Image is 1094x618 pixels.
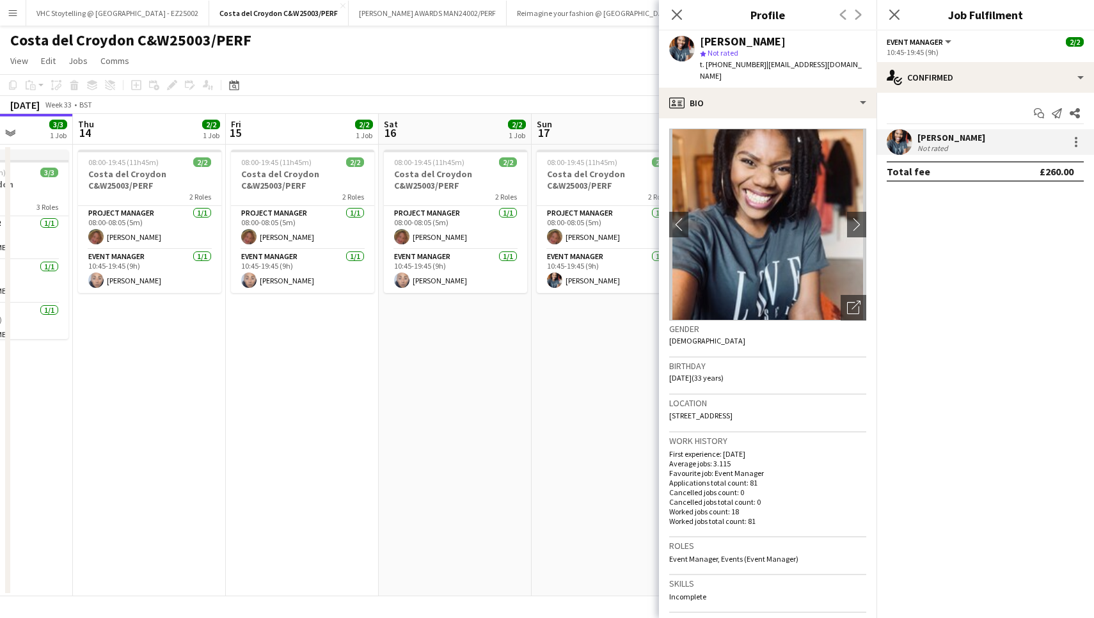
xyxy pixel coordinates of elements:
span: 3/3 [40,168,58,177]
div: 1 Job [50,131,67,140]
p: Cancelled jobs total count: 0 [669,497,866,507]
a: Comms [95,52,134,69]
span: 2 Roles [189,192,211,202]
span: Not rated [708,48,738,58]
p: Applications total count: 81 [669,478,866,487]
span: t. [PHONE_NUMBER] [700,59,766,69]
span: 08:00-19:45 (11h45m) [88,157,159,167]
div: 1 Job [356,131,372,140]
span: 2/2 [346,157,364,167]
h1: Costa del Croydon C&W25003/PERF [10,31,251,50]
span: [STREET_ADDRESS] [669,411,733,420]
span: 2 Roles [495,192,517,202]
span: View [10,55,28,67]
span: 2/2 [202,120,220,129]
button: Event Manager [887,37,953,47]
span: 15 [229,125,241,140]
div: Total fee [887,165,930,178]
span: [DEMOGRAPHIC_DATA] [669,336,745,345]
p: First experience: [DATE] [669,449,866,459]
span: 16 [382,125,398,140]
img: Crew avatar or photo [669,129,866,321]
app-card-role: Event Manager1/110:45-19:45 (9h)[PERSON_NAME] [78,250,221,293]
span: 2 Roles [648,192,670,202]
span: | [EMAIL_ADDRESS][DOMAIN_NAME] [700,59,862,81]
div: BST [79,100,92,109]
app-card-role: Project Manager1/108:00-08:05 (5m)[PERSON_NAME] [231,206,374,250]
span: Edit [41,55,56,67]
p: Average jobs: 3.115 [669,459,866,468]
a: Jobs [63,52,93,69]
span: 08:00-19:45 (11h45m) [547,157,617,167]
h3: Location [669,397,866,409]
app-card-role: Event Manager1/110:45-19:45 (9h)[PERSON_NAME] [231,250,374,293]
div: 1 Job [203,131,219,140]
app-card-role: Event Manager1/110:45-19:45 (9h)[PERSON_NAME] [537,250,680,293]
button: VHC Stoytelling @ [GEOGRAPHIC_DATA] - EZ25002 [26,1,209,26]
button: [PERSON_NAME] AWARDS MAN24002/PERF [349,1,507,26]
span: [DATE] (33 years) [669,373,724,383]
h3: Skills [669,578,866,589]
span: 08:00-19:45 (11h45m) [394,157,464,167]
h3: Costa del Croydon C&W25003/PERF [384,168,527,191]
span: 2/2 [499,157,517,167]
span: Fri [231,118,241,130]
h3: Costa del Croydon C&W25003/PERF [78,168,221,191]
span: 2/2 [508,120,526,129]
app-job-card: 08:00-19:45 (11h45m)2/2Costa del Croydon C&W25003/PERF2 RolesProject Manager1/108:00-08:05 (5m)[P... [78,150,221,293]
span: 08:00-19:45 (11h45m) [241,157,312,167]
span: 2/2 [193,157,211,167]
a: View [5,52,33,69]
h3: Costa del Croydon C&W25003/PERF [231,168,374,191]
span: 2 Roles [342,192,364,202]
p: Worked jobs total count: 81 [669,516,866,526]
span: Thu [78,118,94,130]
span: 3/3 [49,120,67,129]
app-job-card: 08:00-19:45 (11h45m)2/2Costa del Croydon C&W25003/PERF2 RolesProject Manager1/108:00-08:05 (5m)[P... [231,150,374,293]
span: 14 [76,125,94,140]
h3: Job Fulfilment [876,6,1094,23]
div: Open photos pop-in [841,295,866,321]
p: Cancelled jobs count: 0 [669,487,866,497]
p: Incomplete [669,592,866,601]
app-card-role: Project Manager1/108:00-08:05 (5m)[PERSON_NAME] [537,206,680,250]
span: 2/2 [355,120,373,129]
app-card-role: Event Manager1/110:45-19:45 (9h)[PERSON_NAME] [384,250,527,293]
h3: Profile [659,6,876,23]
app-job-card: 08:00-19:45 (11h45m)2/2Costa del Croydon C&W25003/PERF2 RolesProject Manager1/108:00-08:05 (5m)[P... [384,150,527,293]
span: Event Manager, Events (Event Manager) [669,554,798,564]
button: Reimagine your fashion @ [GEOGRAPHIC_DATA] - MAN25002 [507,1,724,26]
div: Bio [659,88,876,118]
h3: Roles [669,540,866,551]
span: Event Manager [887,37,943,47]
span: Comms [100,55,129,67]
app-card-role: Project Manager1/108:00-08:05 (5m)[PERSON_NAME] [384,206,527,250]
span: Sun [537,118,552,130]
h3: Gender [669,323,866,335]
span: 2/2 [1066,37,1084,47]
div: [DATE] [10,99,40,111]
app-job-card: 08:00-19:45 (11h45m)2/2Costa del Croydon C&W25003/PERF2 RolesProject Manager1/108:00-08:05 (5m)[P... [537,150,680,293]
h3: Birthday [669,360,866,372]
span: Sat [384,118,398,130]
p: Favourite job: Event Manager [669,468,866,478]
a: Edit [36,52,61,69]
span: 3 Roles [36,202,58,212]
p: Worked jobs count: 18 [669,507,866,516]
h3: Costa del Croydon C&W25003/PERF [537,168,680,191]
div: Not rated [917,143,951,153]
div: [PERSON_NAME] [917,132,985,143]
div: £260.00 [1040,165,1074,178]
span: 17 [535,125,552,140]
div: 10:45-19:45 (9h) [887,47,1084,57]
div: 1 Job [509,131,525,140]
h3: Work history [669,435,866,447]
button: Costa del Croydon C&W25003/PERF [209,1,349,26]
div: [PERSON_NAME] [700,36,786,47]
app-card-role: Project Manager1/108:00-08:05 (5m)[PERSON_NAME] [78,206,221,250]
span: Jobs [68,55,88,67]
